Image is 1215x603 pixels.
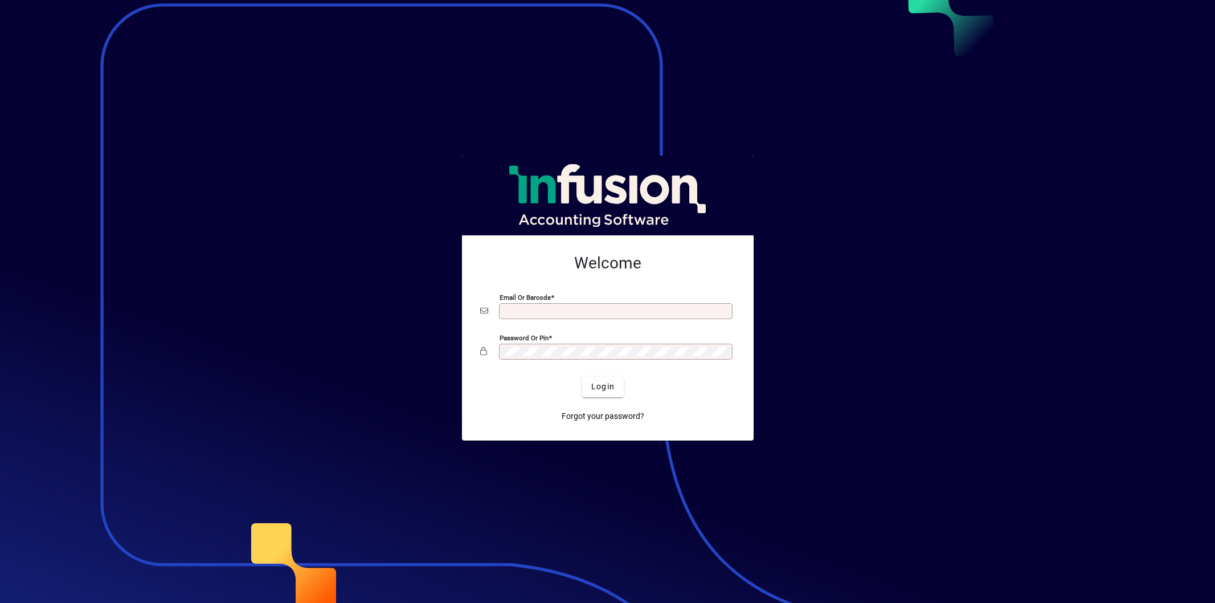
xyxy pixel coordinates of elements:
[562,410,644,422] span: Forgot your password?
[500,293,551,301] mat-label: Email or Barcode
[591,381,615,393] span: Login
[582,377,624,397] button: Login
[557,406,649,427] a: Forgot your password?
[480,254,735,273] h2: Welcome
[500,333,549,341] mat-label: Password or Pin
